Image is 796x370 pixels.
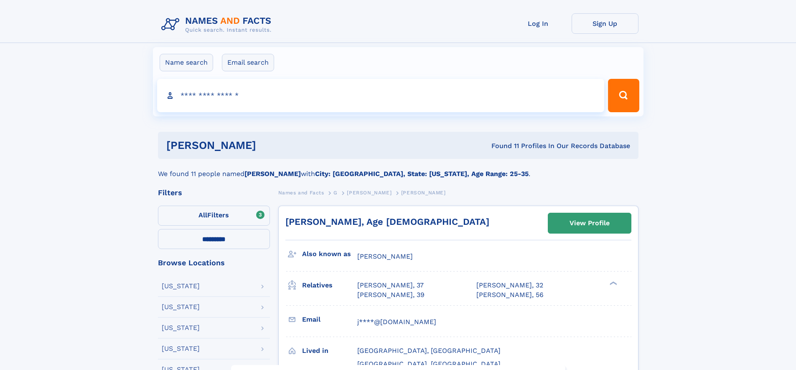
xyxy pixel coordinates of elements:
[302,312,357,327] h3: Email
[357,252,413,260] span: [PERSON_NAME]
[357,347,501,355] span: [GEOGRAPHIC_DATA], [GEOGRAPHIC_DATA]
[476,290,544,300] a: [PERSON_NAME], 56
[302,344,357,358] h3: Lived in
[157,79,605,112] input: search input
[158,159,638,179] div: We found 11 people named with .
[505,13,572,34] a: Log In
[302,247,357,261] h3: Also known as
[570,214,610,233] div: View Profile
[572,13,638,34] a: Sign Up
[166,140,374,151] h1: [PERSON_NAME]
[162,345,200,352] div: [US_STATE]
[160,54,213,71] label: Name search
[285,216,489,227] a: [PERSON_NAME], Age [DEMOGRAPHIC_DATA]
[302,278,357,292] h3: Relatives
[347,187,392,198] a: [PERSON_NAME]
[401,190,446,196] span: [PERSON_NAME]
[608,79,639,112] button: Search Button
[158,206,270,226] label: Filters
[158,13,278,36] img: Logo Names and Facts
[162,283,200,289] div: [US_STATE]
[333,187,338,198] a: G
[374,141,630,151] div: Found 11 Profiles In Our Records Database
[476,281,543,290] a: [PERSON_NAME], 32
[608,281,618,286] div: ❯
[357,290,425,300] a: [PERSON_NAME], 39
[315,170,529,178] b: City: [GEOGRAPHIC_DATA], State: [US_STATE], Age Range: 25-35
[357,281,424,290] a: [PERSON_NAME], 37
[162,304,200,310] div: [US_STATE]
[158,259,270,267] div: Browse Locations
[158,189,270,196] div: Filters
[357,360,501,368] span: [GEOGRAPHIC_DATA], [GEOGRAPHIC_DATA]
[278,187,324,198] a: Names and Facts
[548,213,631,233] a: View Profile
[244,170,301,178] b: [PERSON_NAME]
[198,211,207,219] span: All
[333,190,338,196] span: G
[162,325,200,331] div: [US_STATE]
[222,54,274,71] label: Email search
[347,190,392,196] span: [PERSON_NAME]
